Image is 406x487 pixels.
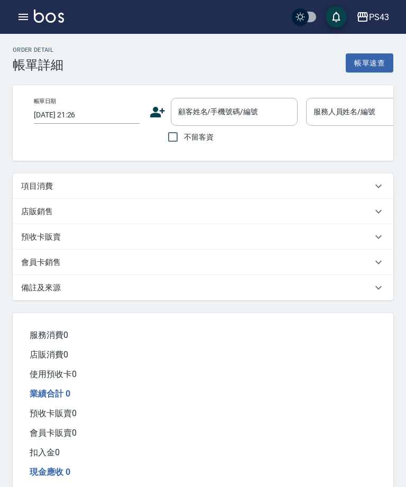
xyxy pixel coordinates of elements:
div: 項目消費 [13,173,393,199]
input: Choose date, selected date is 2025-08-14 [34,106,140,124]
p: 項目消費 [21,181,53,192]
div: 會員卡銷售 [13,250,393,275]
p: 備註及來源 [21,282,61,293]
div: PS43 [369,11,389,24]
span: 業績合計 0 [30,389,70,399]
p: 店販銷售 [21,206,53,217]
span: 預收卡販賣 0 [30,408,77,418]
button: PS43 [352,6,393,28]
span: 會員卡販賣 0 [30,428,77,438]
span: 不留客資 [184,132,214,143]
div: 店販銷售 [13,199,393,224]
div: 預收卡販賣 [13,224,393,250]
button: save [326,6,347,27]
label: 帳單日期 [34,97,56,105]
button: 帳單速查 [346,53,393,73]
span: 使用預收卡 0 [30,369,77,379]
p: 預收卡販賣 [21,232,61,243]
span: 服務消費 0 [30,330,68,340]
span: 現金應收 0 [30,467,70,477]
p: 會員卡銷售 [21,257,61,268]
div: 備註及來源 [13,275,393,300]
h3: 帳單詳細 [13,58,63,72]
h2: Order detail [13,47,63,53]
span: 店販消費 0 [30,350,68,360]
span: 扣入金 0 [30,447,60,457]
img: Logo [34,10,64,23]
